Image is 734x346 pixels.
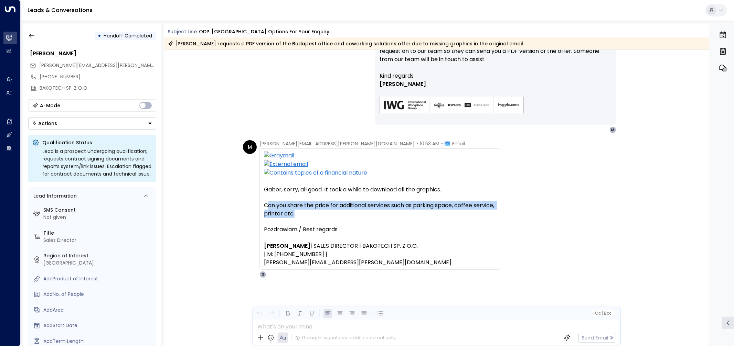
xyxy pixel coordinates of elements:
div: Sales Director [44,237,153,244]
div: • [98,30,102,42]
span: marcin.latocha@bakotech.com [40,62,156,69]
span: • [441,140,443,147]
div: Button group with a nested menu [28,117,156,130]
span: Email [452,140,465,147]
span: Handoff Completed [104,32,152,39]
div: Gabor, sorry, all good. It took a while to download all the graphics. [264,186,496,194]
button: Undo [255,309,264,318]
a: Leads & Conversations [28,6,93,14]
img: Contains topics of a financial nature [264,169,496,177]
label: Title [44,230,153,237]
div: Signature [380,72,612,122]
span: Subject Line: [168,28,198,35]
div: [PERSON_NAME] requests a PDF version of the Budapest office and coworking solutions offer due to ... [168,40,523,47]
label: Region of Interest [44,252,153,259]
img: External email [264,160,496,169]
div: M [243,140,257,154]
div: The agent signature is added automatically [295,335,396,341]
span: 10:53 AM [420,140,439,147]
div: [PHONE_NUMBER] [40,73,156,80]
span: • [416,140,418,147]
div: AddNo. of People [44,291,153,298]
div: AddProduct of Interest [44,275,153,282]
div: [PERSON_NAME] [30,49,156,58]
span: Cc Bcc [595,311,611,316]
button: Cc|Bcc [592,310,614,317]
p: Qualification Status [43,139,152,146]
span: [PERSON_NAME][EMAIL_ADDRESS][PERSON_NAME][DOMAIN_NAME] [264,258,451,267]
div: AddArea [44,306,153,314]
span: | SALES DIRECTOR | BAKOTECH SP. Z O.O. | M: [PHONE_NUMBER] | [264,242,418,258]
b: [PERSON_NAME] [264,242,310,250]
span: | [602,311,603,316]
span: Pozdrawiam / Best regards [264,225,338,234]
span: [PERSON_NAME] [380,80,426,88]
div: AddTerm Length [44,338,153,345]
span: Kind regards [380,72,414,80]
div: [GEOGRAPHIC_DATA] [44,259,153,267]
span: [PERSON_NAME][EMAIL_ADDRESS][PERSON_NAME][DOMAIN_NAME] [259,140,415,147]
label: SMS Consent [44,207,153,214]
div: Lead Information [31,192,77,200]
div: AddStart Date [44,322,153,329]
img: AIorK4zU2Kz5WUNqa9ifSKC9jFH1hjwenjvh85X70KBOPduETvkeZu4OqG8oPuqbwvp3xfXcMQJCRtwYb-SG [380,97,524,114]
div: AI Mode [40,102,61,109]
button: Actions [28,117,156,130]
div: BAKOTECH SP. Z O.O. [40,85,156,92]
div: Actions [32,120,57,126]
img: Graymail [264,152,496,160]
button: Redo [267,309,276,318]
div: ODP: [GEOGRAPHIC_DATA] options for your enquiry [199,28,329,35]
div: Can you share the price for additional services such as parking space, coffee service, printer etc. [264,201,496,218]
span: [PERSON_NAME][EMAIL_ADDRESS][PERSON_NAME][DOMAIN_NAME] [40,62,195,69]
div: M [609,126,616,133]
div: Lead is a prospect undergoing qualification; requests contract signing documents and reports syst... [43,147,152,178]
div: S [259,271,266,278]
div: Not given [44,214,153,221]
